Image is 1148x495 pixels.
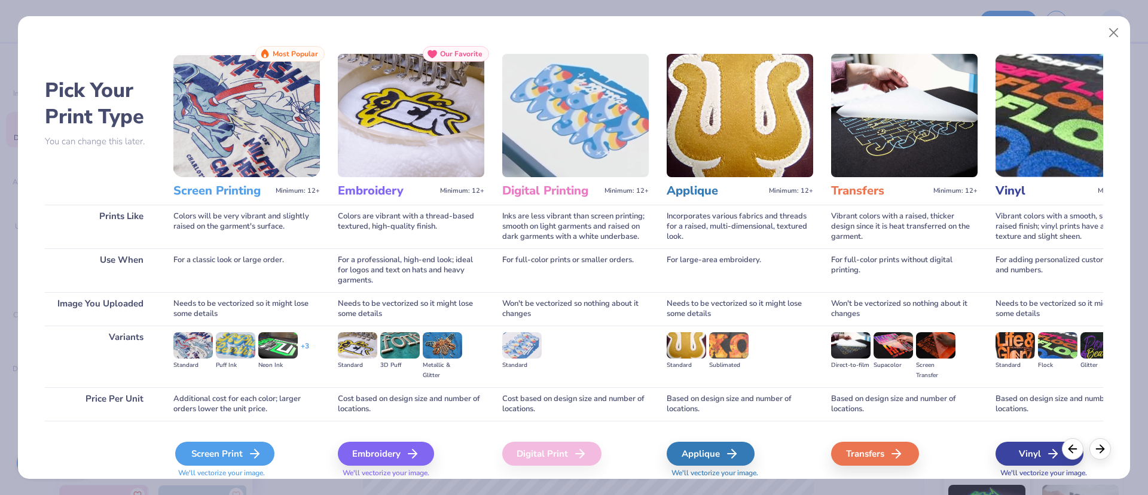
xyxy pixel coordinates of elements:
[338,468,484,478] span: We'll vectorize your image.
[380,332,420,359] img: 3D Puff
[667,54,813,177] img: Applique
[173,54,320,177] img: Screen Printing
[1103,22,1125,44] button: Close
[667,248,813,292] div: For large-area embroidery.
[338,183,435,199] h3: Embroidery
[667,387,813,421] div: Based on design size and number of locations.
[996,292,1142,326] div: Needs to be vectorized so it might lose some details
[831,248,978,292] div: For full-color prints without digital printing.
[667,183,764,199] h3: Applique
[502,442,602,466] div: Digital Print
[440,187,484,195] span: Minimum: 12+
[173,360,213,371] div: Standard
[916,332,955,359] img: Screen Transfer
[933,187,978,195] span: Minimum: 12+
[216,332,255,359] img: Puff Ink
[301,341,309,362] div: + 3
[1080,332,1120,359] img: Glitter
[996,205,1142,248] div: Vibrant colors with a smooth, slightly raised finish; vinyl prints have a consistent texture and ...
[831,360,871,371] div: Direct-to-film
[502,205,649,248] div: Inks are less vibrant than screen printing; smooth on light garments and raised on dark garments ...
[173,387,320,421] div: Additional cost for each color; larger orders lower the unit price.
[831,332,871,359] img: Direct-to-film
[502,292,649,326] div: Won't be vectorized so nothing about it changes
[45,136,155,147] p: You can change this later.
[273,50,318,58] span: Most Popular
[173,248,320,292] div: For a classic look or large order.
[173,183,271,199] h3: Screen Printing
[45,326,155,387] div: Variants
[996,442,1083,466] div: Vinyl
[996,332,1035,359] img: Standard
[604,187,649,195] span: Minimum: 12+
[996,387,1142,421] div: Based on design size and number of locations.
[831,54,978,177] img: Transfers
[440,50,483,58] span: Our Favorite
[173,205,320,248] div: Colors will be very vibrant and slightly raised on the garment's surface.
[874,332,913,359] img: Supacolor
[667,332,706,359] img: Standard
[667,292,813,326] div: Needs to be vectorized so it might lose some details
[502,248,649,292] div: For full-color prints or smaller orders.
[338,205,484,248] div: Colors are vibrant with a thread-based textured, high-quality finish.
[45,387,155,421] div: Price Per Unit
[423,332,462,359] img: Metallic & Glitter
[173,468,320,478] span: We'll vectorize your image.
[831,442,919,466] div: Transfers
[276,187,320,195] span: Minimum: 12+
[338,248,484,292] div: For a professional, high-end look; ideal for logos and text on hats and heavy garments.
[916,360,955,381] div: Screen Transfer
[216,360,255,371] div: Puff Ink
[502,360,542,371] div: Standard
[831,183,929,199] h3: Transfers
[45,205,155,248] div: Prints Like
[338,292,484,326] div: Needs to be vectorized so it might lose some details
[338,332,377,359] img: Standard
[380,360,420,371] div: 3D Puff
[502,183,600,199] h3: Digital Printing
[667,360,706,371] div: Standard
[173,332,213,359] img: Standard
[1038,332,1077,359] img: Flock
[338,360,377,371] div: Standard
[502,54,649,177] img: Digital Printing
[667,442,755,466] div: Applique
[1038,360,1077,371] div: Flock
[338,54,484,177] img: Embroidery
[996,360,1035,371] div: Standard
[45,77,155,130] h2: Pick Your Print Type
[769,187,813,195] span: Minimum: 12+
[996,183,1093,199] h3: Vinyl
[502,332,542,359] img: Standard
[996,248,1142,292] div: For adding personalized custom names and numbers.
[667,468,813,478] span: We'll vectorize your image.
[831,205,978,248] div: Vibrant colors with a raised, thicker design since it is heat transferred on the garment.
[258,360,298,371] div: Neon Ink
[338,442,434,466] div: Embroidery
[831,387,978,421] div: Based on design size and number of locations.
[258,332,298,359] img: Neon Ink
[45,248,155,292] div: Use When
[502,387,649,421] div: Cost based on design size and number of locations.
[338,387,484,421] div: Cost based on design size and number of locations.
[667,205,813,248] div: Incorporates various fabrics and threads for a raised, multi-dimensional, textured look.
[1098,187,1142,195] span: Minimum: 12+
[175,442,274,466] div: Screen Print
[45,292,155,326] div: Image You Uploaded
[996,54,1142,177] img: Vinyl
[173,292,320,326] div: Needs to be vectorized so it might lose some details
[709,332,749,359] img: Sublimated
[1080,360,1120,371] div: Glitter
[709,360,749,371] div: Sublimated
[996,468,1142,478] span: We'll vectorize your image.
[423,360,462,381] div: Metallic & Glitter
[874,360,913,371] div: Supacolor
[831,292,978,326] div: Won't be vectorized so nothing about it changes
